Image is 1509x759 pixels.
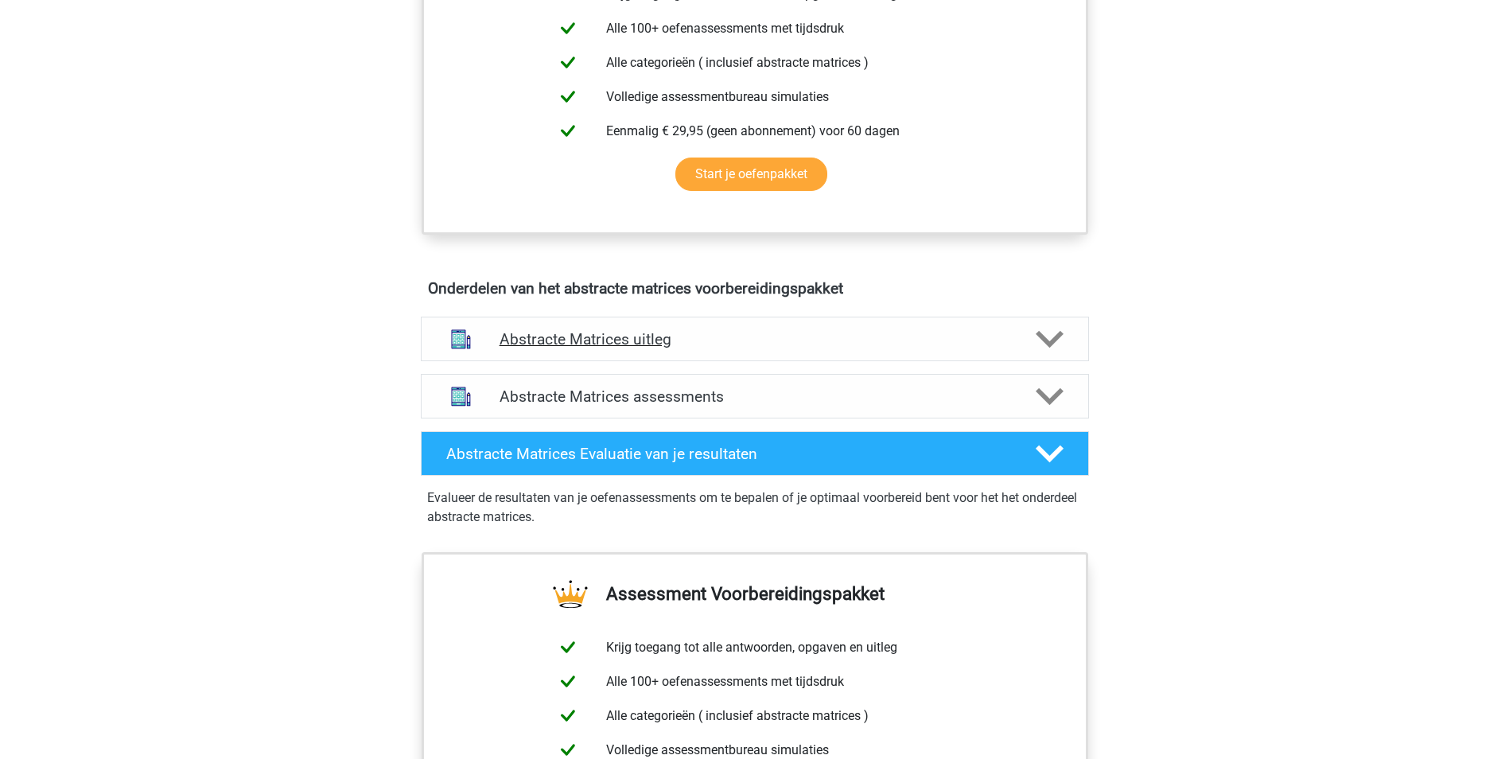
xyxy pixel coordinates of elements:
img: abstracte matrices uitleg [441,319,481,360]
a: Abstracte Matrices Evaluatie van je resultaten [414,431,1095,476]
a: uitleg Abstracte Matrices uitleg [414,317,1095,361]
h4: Abstracte Matrices assessments [500,387,1010,406]
a: Start je oefenpakket [675,158,827,191]
p: Evalueer de resultaten van je oefenassessments om te bepalen of je optimaal voorbereid bent voor ... [427,488,1083,527]
h4: Onderdelen van het abstracte matrices voorbereidingspakket [428,279,1082,298]
a: assessments Abstracte Matrices assessments [414,374,1095,418]
h4: Abstracte Matrices Evaluatie van je resultaten [446,445,1010,463]
img: abstracte matrices assessments [441,376,481,417]
h4: Abstracte Matrices uitleg [500,330,1010,348]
